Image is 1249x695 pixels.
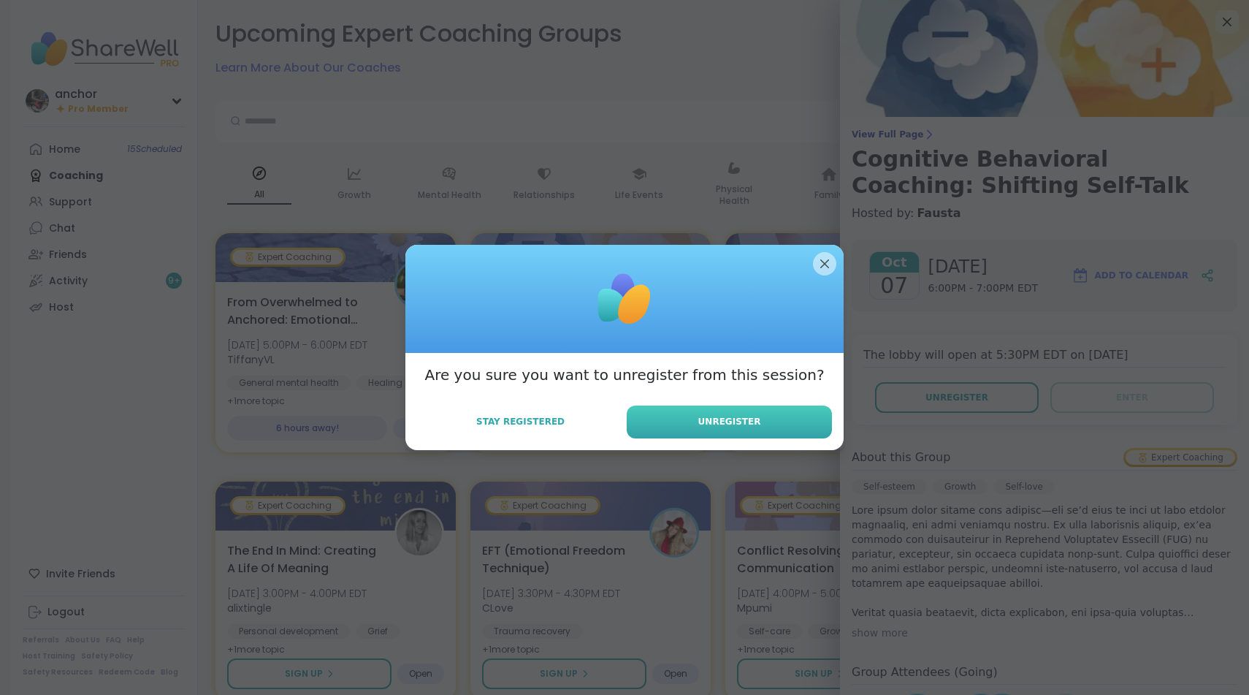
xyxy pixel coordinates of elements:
button: Stay Registered [417,406,624,437]
img: ShareWell Logomark [588,262,661,335]
span: Stay Registered [476,415,565,428]
h3: Are you sure you want to unregister from this session? [424,365,824,385]
span: Unregister [698,415,761,428]
button: Unregister [627,406,832,438]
